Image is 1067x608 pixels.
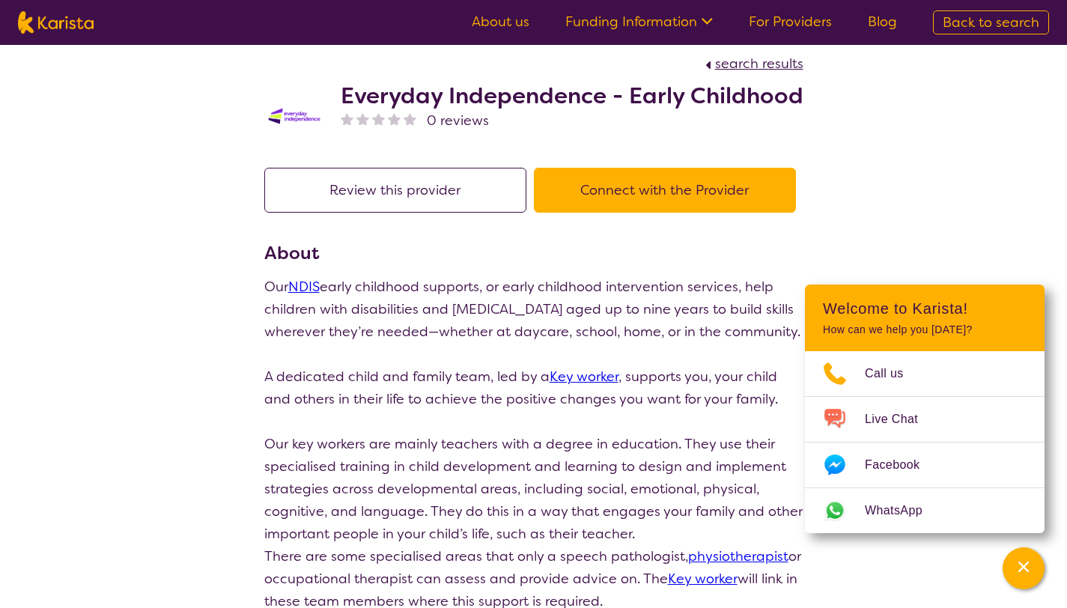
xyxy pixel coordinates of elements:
a: Web link opens in a new tab. [805,488,1045,533]
button: Connect with the Provider [534,168,796,213]
span: Our key workers are mainly teachers with a degree in education. They use their specialised traini... [264,435,803,543]
a: Funding Information [565,13,713,31]
a: For Providers [749,13,832,31]
h2: Welcome to Karista! [823,300,1027,317]
button: Channel Menu [1003,547,1045,589]
span: Live Chat [865,408,936,431]
h2: Everyday Independence - Early Childhood [341,82,803,109]
a: NDIS [288,278,320,296]
h3: About [264,240,803,267]
a: Back to search [933,10,1049,34]
button: Review this provider [264,168,526,213]
img: nonereviewstar [372,112,385,125]
a: Key worker [550,368,618,386]
a: Connect with the Provider [534,181,803,199]
span: Call us [865,362,922,385]
img: nonereviewstar [404,112,416,125]
span: Back to search [943,13,1039,31]
span: Our early childhood supports, or early childhood intervention services, help children with disabi... [264,278,800,341]
img: nonereviewstar [388,112,401,125]
span: search results [715,55,803,73]
a: search results [702,55,803,73]
ul: Choose channel [805,351,1045,533]
img: Karista logo [18,11,94,34]
span: A dedicated child and family team, led by a , supports you, your child and others in their life t... [264,368,778,408]
img: nonereviewstar [356,112,369,125]
img: nonereviewstar [341,112,353,125]
a: Key worker [668,570,738,588]
p: How can we help you [DATE]? [823,323,1027,336]
span: 0 reviews [427,109,489,132]
a: About us [472,13,529,31]
img: kdssqoqrr0tfqzmv8ac0.png [264,104,324,128]
a: Blog [868,13,897,31]
span: WhatsApp [865,499,940,522]
a: physiotherapist [688,547,788,565]
a: Review this provider [264,181,534,199]
span: Facebook [865,454,937,476]
div: Channel Menu [805,285,1045,533]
